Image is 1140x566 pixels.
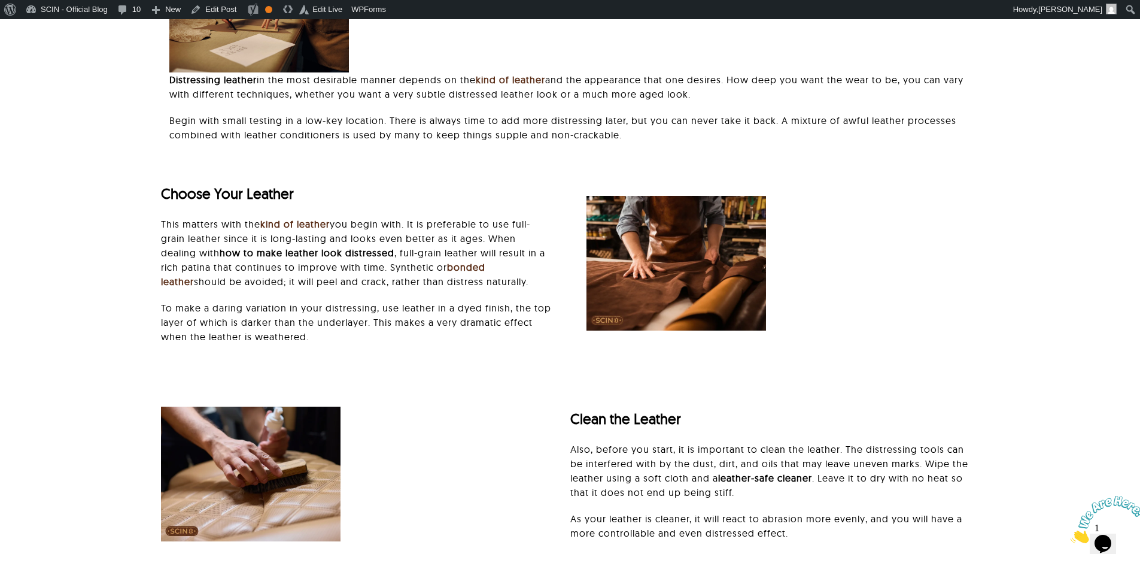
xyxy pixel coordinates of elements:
span: [PERSON_NAME] [1038,5,1102,14]
p: To make a daring variation in your distressing, use leather in a dyed finish, the top layer of wh... [161,301,554,344]
img: Chat attention grabber [5,5,79,52]
span: 1 [5,5,10,15]
a: kind of leather [260,218,330,230]
p: As your leather is cleaner, it will react to abrasion more evenly, and you will have a more contr... [570,511,979,540]
strong: leather-safe cleaner [718,472,812,484]
p: This matters with the you begin with. It is preferable to use full-grain leather since it is long... [161,217,554,289]
strong: how to make leather look distressed [220,247,394,259]
span: Clean the Leather [570,410,681,428]
a: kind of leather [476,74,545,86]
strong: Distressing leather [169,74,257,86]
img: choose your leather [586,196,766,331]
img: clean the leather [161,407,341,541]
p: in the most desirable manner depends on the and the appearance that one desires. How deep you wan... [169,72,978,101]
p: Begin with small testing in a low-key location. There is always time to add more distressing late... [169,113,978,142]
a: bonded leather [161,261,485,287]
span: Choose Your Leather [161,184,294,202]
iframe: chat widget [1066,491,1140,548]
p: Also, before you start, it is important to clean the leather. The distressing tools can be interf... [570,442,979,500]
div: OK [265,6,272,13]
